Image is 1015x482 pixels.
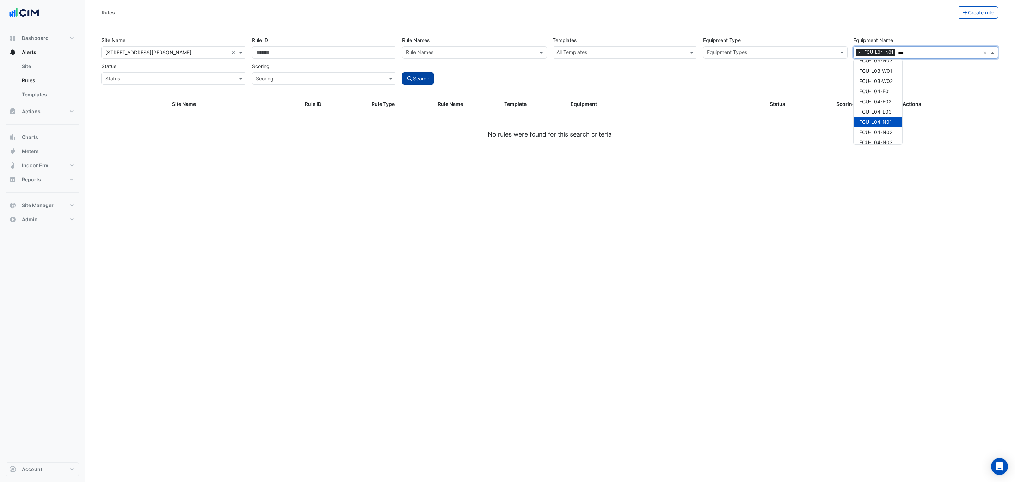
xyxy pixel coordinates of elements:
[22,466,42,473] span: Account
[6,462,79,476] button: Account
[6,144,79,158] button: Meters
[402,72,434,85] button: Search
[9,148,16,155] app-icon: Meters
[402,34,430,46] label: Rule Names
[231,49,237,56] span: Clear
[9,49,16,56] app-icon: Alerts
[22,216,38,223] span: Admin
[22,108,41,115] span: Actions
[16,59,79,73] a: Site
[983,49,989,56] span: Clear
[22,35,49,42] span: Dashboard
[859,109,892,115] span: FCU-L04-E03
[9,176,16,183] app-icon: Reports
[6,198,79,212] button: Site Manager
[859,139,893,145] span: FCU-L04-N03
[22,134,38,141] span: Charts
[305,100,363,108] div: Rule ID
[22,49,36,56] span: Alerts
[101,9,115,16] div: Rules
[6,158,79,173] button: Indoor Env
[991,458,1008,475] div: Open Intercom Messenger
[6,31,79,45] button: Dashboard
[101,60,116,72] label: Status
[6,130,79,144] button: Charts
[172,100,296,108] div: Site Name
[8,6,40,20] img: Company Logo
[571,100,761,108] div: Equipment
[859,119,892,125] span: FCU-L04-N01
[859,58,893,64] span: FCU-L03-N03
[6,45,79,59] button: Alerts
[856,49,862,56] span: ×
[22,176,41,183] span: Reports
[16,88,79,102] a: Templates
[706,48,747,58] div: Equipment Types
[553,34,577,46] label: Templates
[859,68,892,74] span: FCU-L03-W01
[101,34,125,46] label: Site Name
[6,173,79,187] button: Reports
[859,88,891,94] span: FCU-L04-E01
[9,134,16,141] app-icon: Charts
[703,34,741,46] label: Equipment Type
[16,73,79,88] a: Rules
[555,48,587,58] div: All Templates
[22,162,48,169] span: Indoor Env
[903,100,994,108] div: Actions
[862,49,895,56] span: FCU-L04-N01
[252,34,268,46] label: Rule ID
[405,48,433,58] div: Rule Names
[101,130,998,139] div: No rules were found for this search criteria
[504,100,562,108] div: Template
[859,78,893,84] span: FCU-L03-W02
[9,202,16,209] app-icon: Site Manager
[6,212,79,227] button: Admin
[22,148,39,155] span: Meters
[859,98,891,104] span: FCU-L04-E02
[252,60,270,72] label: Scoring
[6,104,79,119] button: Actions
[371,100,429,108] div: Rule Type
[958,6,998,19] button: Create rule
[854,60,902,144] div: Options List
[9,35,16,42] app-icon: Dashboard
[22,202,54,209] span: Site Manager
[438,100,496,108] div: Rule Name
[6,59,79,104] div: Alerts
[9,162,16,169] app-icon: Indoor Env
[9,216,16,223] app-icon: Admin
[9,108,16,115] app-icon: Actions
[770,100,828,108] div: Status
[836,100,894,108] div: Scoring
[859,129,892,135] span: FCU-L04-N02
[853,34,893,46] label: Equipment Name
